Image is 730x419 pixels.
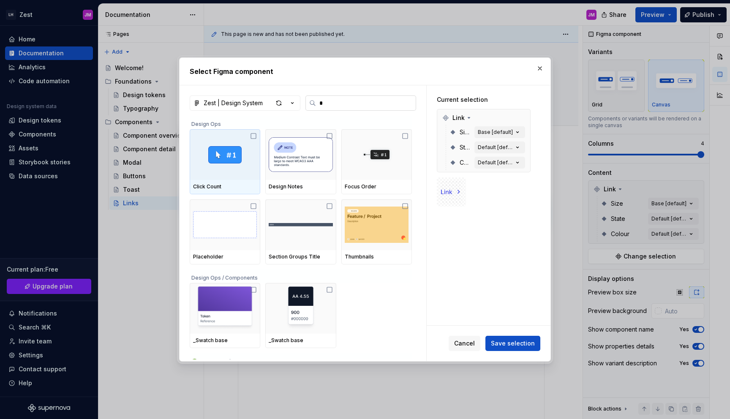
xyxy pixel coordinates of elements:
div: Placeholder [193,253,257,260]
div: Click Count [193,183,257,190]
span: Colour [460,158,471,167]
div: Design Notes [269,183,332,190]
button: Zest | Design System [190,95,300,111]
span: Cancel [454,339,475,348]
button: Cancel [449,336,480,351]
span: Save selection [491,339,535,348]
span: Link [452,114,465,122]
div: _Swatch base [269,337,332,344]
h2: Select Figma component [190,66,540,76]
div: _Swatch base [193,337,257,344]
div: Default [default] [478,144,513,151]
div: 🟢 Text Styles / Highlighted text [190,353,412,367]
span: State [460,143,471,152]
button: Base [default] [474,126,525,138]
button: Default [default] [474,157,525,169]
div: Base [default] [478,129,513,136]
button: Default [default] [474,141,525,153]
div: Current selection [437,95,531,104]
div: Focus Order [345,183,409,190]
div: Thumbnails [345,253,409,260]
div: Section Groups Title [269,253,332,260]
div: Default [default] [478,159,513,166]
div: Design Ops / Components [190,269,412,283]
div: Link [439,111,528,125]
div: Design Ops [190,116,412,129]
div: Zest | Design System [204,99,263,107]
span: Size [460,128,471,136]
button: Save selection [485,336,540,351]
